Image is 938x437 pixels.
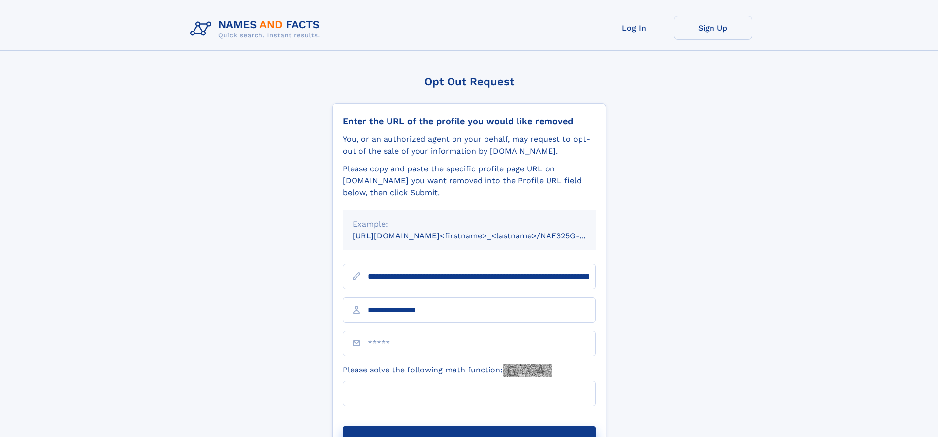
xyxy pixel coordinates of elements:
div: You, or an authorized agent on your behalf, may request to opt-out of the sale of your informatio... [343,134,596,157]
small: [URL][DOMAIN_NAME]<firstname>_<lastname>/NAF325G-xxxxxxxx [353,231,615,240]
div: Enter the URL of the profile you would like removed [343,116,596,127]
div: Please copy and paste the specific profile page URL on [DOMAIN_NAME] you want removed into the Pr... [343,163,596,199]
a: Log In [595,16,674,40]
a: Sign Up [674,16,752,40]
img: Logo Names and Facts [186,16,328,42]
div: Example: [353,218,586,230]
label: Please solve the following math function: [343,364,552,377]
div: Opt Out Request [332,75,606,88]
